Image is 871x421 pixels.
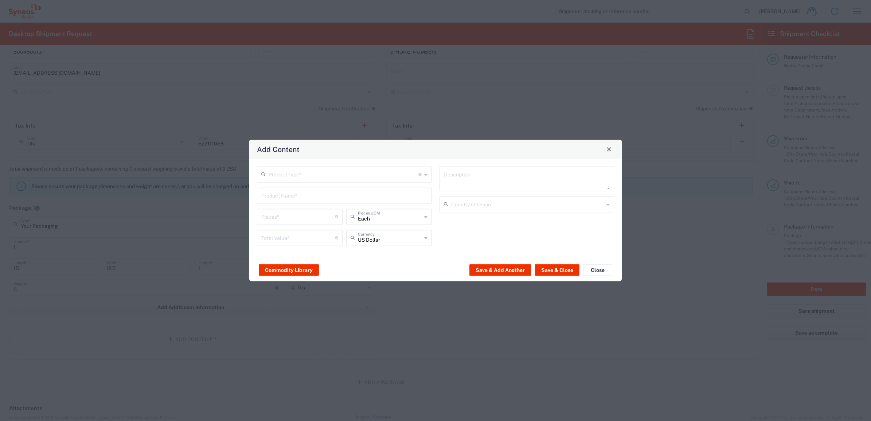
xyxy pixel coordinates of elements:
[259,264,319,276] button: Commodity Library
[583,264,612,276] button: Close
[604,144,614,154] button: Close
[535,264,579,276] button: Save & Close
[469,264,531,276] button: Save & Add Another
[257,144,300,155] h4: Add Content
